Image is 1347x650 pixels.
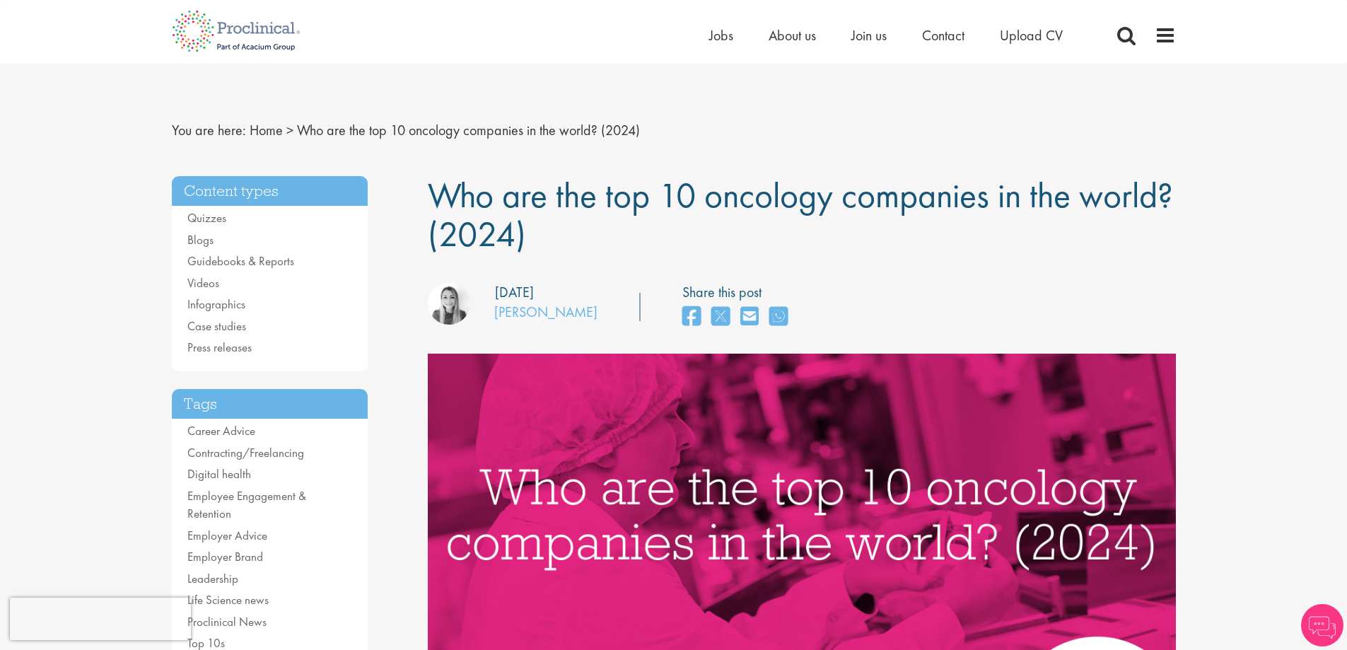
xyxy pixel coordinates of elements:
[187,318,246,334] a: Case studies
[769,26,816,45] a: About us
[769,302,788,332] a: share on whats app
[172,389,368,419] h3: Tags
[187,232,214,248] a: Blogs
[187,445,304,460] a: Contracting/Freelancing
[494,303,597,321] a: [PERSON_NAME]
[709,26,733,45] a: Jobs
[187,549,263,564] a: Employer Brand
[740,302,759,332] a: share on email
[922,26,964,45] a: Contact
[187,423,255,439] a: Career Advice
[187,275,219,291] a: Videos
[187,466,251,482] a: Digital health
[187,614,267,629] a: Proclinical News
[1000,26,1063,45] a: Upload CV
[711,302,730,332] a: share on twitter
[297,121,640,139] span: Who are the top 10 oncology companies in the world? (2024)
[682,282,795,303] label: Share this post
[286,121,293,139] span: >
[187,210,226,226] a: Quizzes
[172,176,368,207] h3: Content types
[187,571,238,586] a: Leadership
[187,488,306,522] a: Employee Engagement & Retention
[187,339,252,355] a: Press releases
[250,121,283,139] a: breadcrumb link
[1301,604,1343,646] img: Chatbot
[187,253,294,269] a: Guidebooks & Reports
[172,121,246,139] span: You are here:
[187,296,245,312] a: Infographics
[187,592,269,608] a: Life Science news
[851,26,887,45] a: Join us
[428,173,1173,257] span: Who are the top 10 oncology companies in the world? (2024)
[495,282,534,303] div: [DATE]
[10,598,191,640] iframe: reCAPTCHA
[682,302,701,332] a: share on facebook
[187,528,267,543] a: Employer Advice
[428,282,470,325] img: Hannah Burke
